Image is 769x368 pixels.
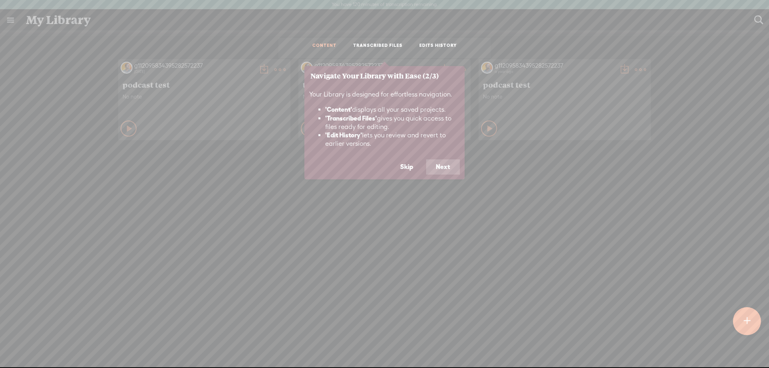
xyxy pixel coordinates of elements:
[325,131,460,148] li: lets you review and revert to earlier versions.
[312,42,336,49] a: CONTENT
[325,105,460,114] li: displays all your saved projects.
[325,115,377,122] b: 'Transcribed Files'
[426,159,460,175] button: Next
[353,42,403,49] a: TRANSCRIBED FILES
[325,106,352,113] b: 'Content'
[325,131,362,139] b: 'Edit History'
[304,86,465,159] div: Your Library is designed for effortless navigation.
[310,72,459,80] h3: Navigate Your Library with Ease (2/3)
[419,42,457,49] a: EDITS HISTORY
[325,114,460,131] li: gives you quick access to files ready for editing.
[391,159,423,175] button: Skip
